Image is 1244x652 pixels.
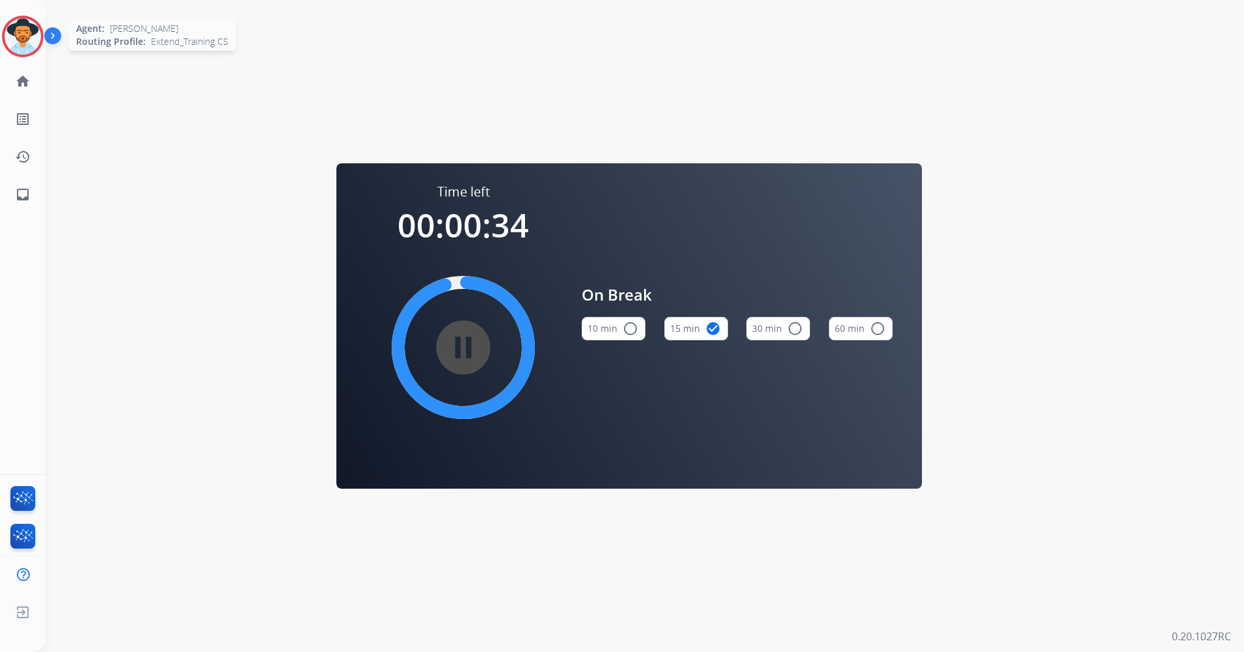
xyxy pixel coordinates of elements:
mat-icon: inbox [15,187,31,202]
mat-icon: check_circle [705,321,721,336]
mat-icon: radio_button_unchecked [623,321,638,336]
button: 30 min [746,317,810,340]
button: 10 min [582,317,645,340]
span: Routing Profile: [76,35,146,48]
span: On Break [582,283,893,306]
img: avatar [5,18,41,55]
mat-icon: pause_circle_filled [455,340,471,355]
button: 15 min [664,317,728,340]
mat-icon: list_alt [15,111,31,127]
mat-icon: home [15,74,31,89]
span: Agent: [76,22,105,35]
mat-icon: radio_button_unchecked [787,321,803,336]
span: Extend_Training CS [151,35,228,48]
mat-icon: history [15,149,31,165]
span: [PERSON_NAME] [110,22,178,35]
button: 60 min [829,317,893,340]
p: 0.20.1027RC [1172,629,1231,644]
span: Time left [437,183,490,201]
mat-icon: radio_button_unchecked [870,321,886,336]
span: 00:00:34 [398,203,529,247]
